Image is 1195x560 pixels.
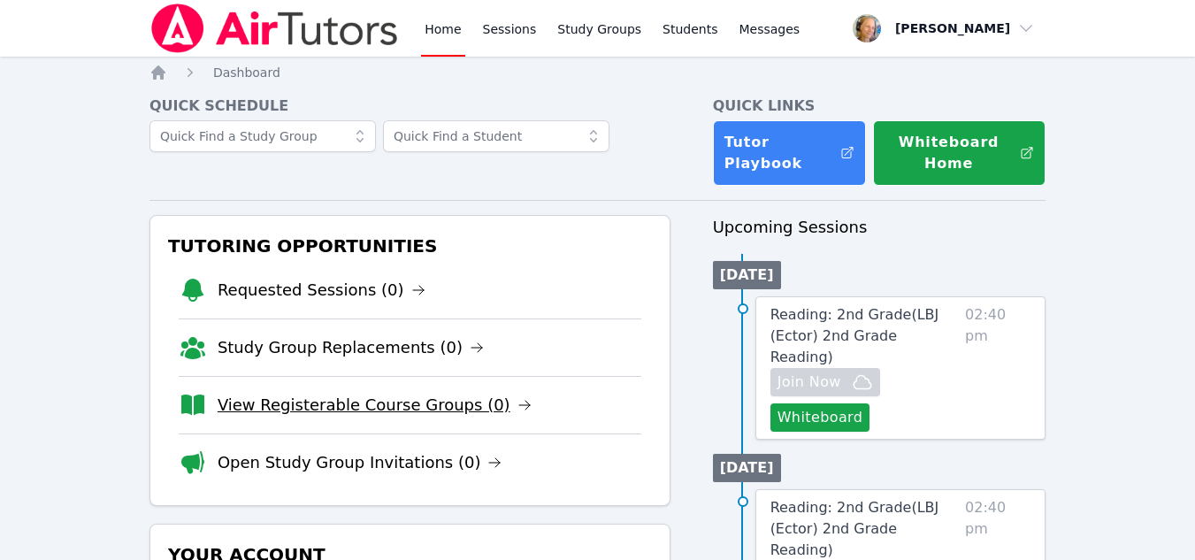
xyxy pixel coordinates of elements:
span: Dashboard [213,65,280,80]
h4: Quick Schedule [149,96,670,117]
a: Dashboard [213,64,280,81]
input: Quick Find a Study Group [149,120,376,152]
h4: Quick Links [713,96,1046,117]
a: Requested Sessions (0) [218,278,425,303]
span: 02:40 pm [965,304,1030,432]
a: Reading: 2nd Grade(LBJ (Ector) 2nd Grade Reading) [770,304,958,368]
input: Quick Find a Student [383,120,609,152]
button: Join Now [770,368,880,396]
h3: Upcoming Sessions [713,215,1046,240]
span: Reading: 2nd Grade ( LBJ (Ector) 2nd Grade Reading ) [770,306,939,365]
button: Whiteboard Home [873,120,1046,186]
a: Study Group Replacements (0) [218,335,484,360]
h3: Tutoring Opportunities [165,230,655,262]
li: [DATE] [713,261,781,289]
img: Air Tutors [149,4,400,53]
nav: Breadcrumb [149,64,1046,81]
a: Tutor Playbook [713,120,867,186]
button: Whiteboard [770,403,870,432]
li: [DATE] [713,454,781,482]
span: Join Now [778,372,841,393]
a: View Registerable Course Groups (0) [218,393,532,418]
span: Messages [739,20,800,38]
span: Reading: 2nd Grade ( LBJ (Ector) 2nd Grade Reading ) [770,499,939,558]
a: Open Study Group Invitations (0) [218,450,502,475]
